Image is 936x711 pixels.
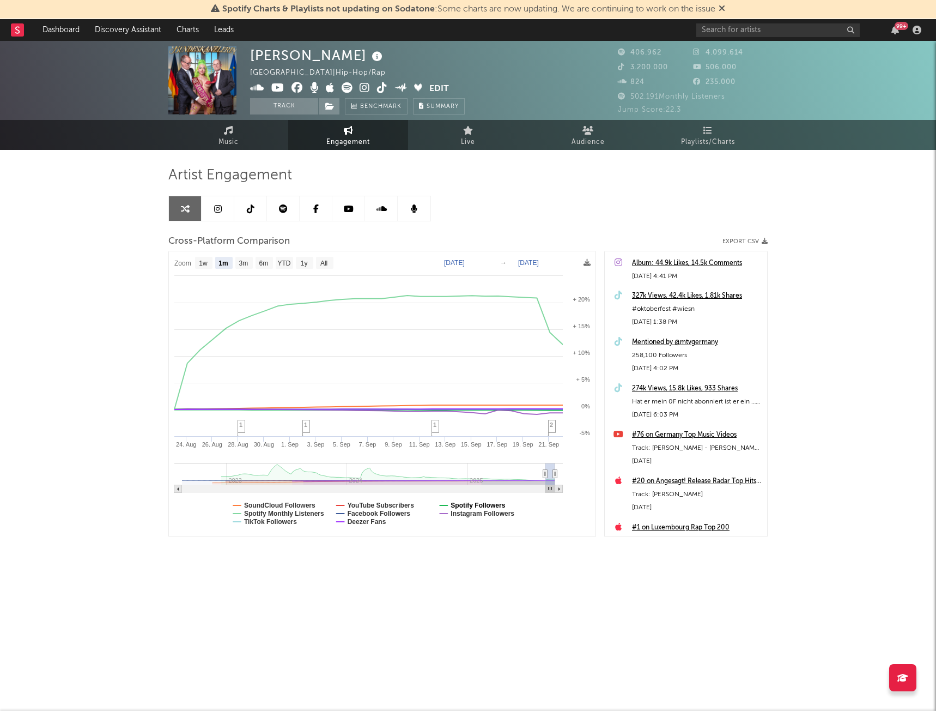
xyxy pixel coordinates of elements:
[648,120,768,150] a: Playlists/Charts
[581,403,590,409] text: 0%
[696,23,860,37] input: Search for artists
[538,441,559,448] text: 21. Sep
[632,534,762,547] div: Track: [PERSON_NAME]
[360,100,402,113] span: Benchmark
[199,260,208,267] text: 1w
[573,296,591,303] text: + 20%
[202,441,222,448] text: 26. Aug
[326,136,370,149] span: Engagement
[632,395,762,408] div: Hat er mein 0F nicht abonniert ist er ein … 🙅🏼‍♀️
[632,362,762,375] div: [DATE] 4:02 PM
[228,441,248,448] text: 28. Aug
[444,259,465,267] text: [DATE]
[632,382,762,395] a: 274k Views, 15.8k Likes, 933 Shares
[288,120,408,150] a: Engagement
[304,421,307,428] span: 1
[218,136,239,149] span: Music
[451,502,505,509] text: Spotify Followers
[427,104,459,110] span: Summary
[632,303,762,316] div: #oktoberfest #wiesn
[222,5,715,14] span: : Some charts are now updating. We are continuing to work on the issue
[719,5,725,14] span: Dismiss
[461,136,475,149] span: Live
[632,270,762,283] div: [DATE] 4:41 PM
[277,260,290,267] text: YTD
[168,235,290,248] span: Cross-Platform Comparison
[632,408,762,421] div: [DATE] 6:03 PM
[176,441,196,448] text: 24. Aug
[572,136,605,149] span: Audience
[345,98,408,115] a: Benchmark
[451,510,514,517] text: Instagram Followers
[632,429,762,442] a: #76 on Germany Top Music Videos
[254,441,274,448] text: 30. Aug
[693,49,743,56] span: 4.099.614
[307,441,325,448] text: 3. Sep
[513,441,533,448] text: 19. Sep
[895,22,908,30] div: 99 +
[348,502,415,509] text: YouTube Subscribers
[632,257,762,270] a: Album: 44.9k Likes, 14.5k Comments
[433,421,436,428] span: 1
[239,421,242,428] span: 1
[618,64,668,71] span: 3.200.000
[632,336,762,349] a: Mentioned by @mtvgermany
[409,441,430,448] text: 11. Sep
[250,98,318,115] button: Track
[618,93,725,100] span: 502.191 Monthly Listeners
[168,120,288,150] a: Music
[218,260,228,267] text: 1m
[244,502,315,509] text: SoundCloud Followers
[169,19,206,41] a: Charts
[244,510,324,517] text: Spotify Monthly Listeners
[239,260,248,267] text: 3m
[618,79,645,86] span: 824
[348,510,411,517] text: Facebook Followers
[528,120,648,150] a: Audience
[500,259,507,267] text: →
[281,441,299,448] text: 1. Sep
[632,475,762,488] a: #20 on Angesagt! Release Radar Top Hits 2025
[576,376,591,383] text: + 5%
[693,64,737,71] span: 506.000
[413,98,465,115] button: Summary
[722,238,768,245] button: Export CSV
[35,19,87,41] a: Dashboard
[550,421,553,428] span: 2
[632,316,762,329] div: [DATE] 1:38 PM
[222,5,435,14] span: Spotify Charts & Playlists not updating on Sodatone
[461,441,482,448] text: 15. Sep
[632,290,762,303] a: 327k Views, 42.4k Likes, 1.81k Shares
[891,26,899,34] button: 99+
[174,260,191,267] text: Zoom
[632,501,762,514] div: [DATE]
[632,349,762,362] div: 258,100 Followers
[168,169,292,182] span: Artist Engagement
[359,441,376,448] text: 7. Sep
[429,82,449,96] button: Edit
[250,46,385,64] div: [PERSON_NAME]
[632,455,762,468] div: [DATE]
[579,430,590,436] text: -5%
[518,259,539,267] text: [DATE]
[348,518,386,526] text: Deezer Fans
[385,441,402,448] text: 9. Sep
[632,442,762,455] div: Track: [PERSON_NAME] - [PERSON_NAME] TANTE (Official Video)
[259,260,269,267] text: 6m
[693,79,736,86] span: 235.000
[618,106,681,113] span: Jump Score: 22.3
[87,19,169,41] a: Discovery Assistant
[632,521,762,534] a: #1 on Luxembourg Rap Top 200
[632,488,762,501] div: Track: [PERSON_NAME]
[435,441,455,448] text: 13. Sep
[206,19,241,41] a: Leads
[487,441,507,448] text: 17. Sep
[333,441,350,448] text: 5. Sep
